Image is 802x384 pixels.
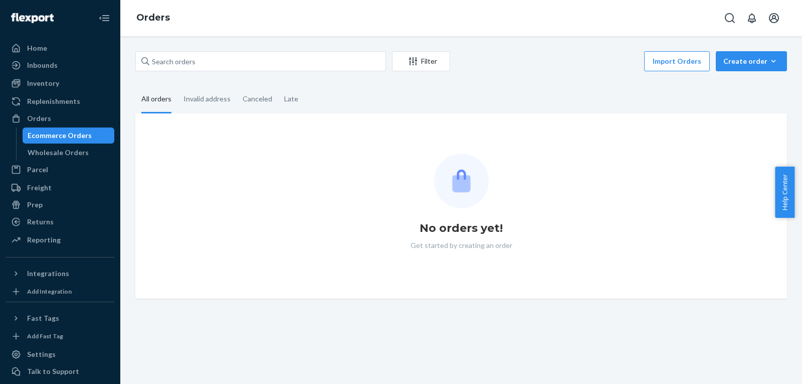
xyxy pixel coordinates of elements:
a: Home [6,40,114,56]
input: Search orders [135,51,386,71]
p: Get started by creating an order [411,240,512,250]
a: Inventory [6,75,114,91]
div: Wholesale Orders [28,148,89,158]
a: Reporting [6,232,114,248]
a: Talk to Support [6,363,114,379]
a: Orders [136,12,170,23]
img: Flexport logo [11,13,54,23]
a: Returns [6,214,114,230]
div: Late [284,86,298,112]
div: Inbounds [27,60,58,70]
div: Canceled [243,86,272,112]
a: Replenishments [6,93,114,109]
div: Reporting [27,235,61,245]
div: Add Fast Tag [27,332,63,340]
button: Integrations [6,266,114,282]
a: Freight [6,180,114,196]
a: Add Fast Tag [6,330,114,342]
div: Integrations [27,269,69,279]
a: Orders [6,110,114,126]
div: Ecommerce Orders [28,131,92,141]
div: Talk to Support [27,366,79,376]
div: Orders [27,113,51,123]
div: Parcel [27,165,48,175]
div: Replenishments [27,96,80,106]
button: Create order [716,51,787,71]
button: Help Center [775,167,794,218]
div: Inventory [27,78,59,88]
button: Filter [392,51,450,71]
a: Ecommerce Orders [23,127,115,144]
div: Returns [27,217,54,227]
a: Prep [6,197,114,213]
img: Empty list [434,154,489,208]
a: Settings [6,346,114,362]
div: Fast Tags [27,313,59,323]
button: Open account menu [764,8,784,28]
button: Import Orders [644,51,710,71]
div: Home [27,43,47,53]
button: Close Navigation [94,8,114,28]
div: Invalid address [183,86,231,112]
ol: breadcrumbs [128,4,178,33]
div: Settings [27,349,56,359]
a: Wholesale Orders [23,145,115,161]
div: Add Integration [27,287,72,296]
div: Create order [723,56,779,66]
div: All orders [141,86,171,113]
div: Prep [27,200,43,210]
div: Filter [392,56,450,66]
h1: No orders yet! [420,220,503,236]
button: Fast Tags [6,310,114,326]
a: Parcel [6,162,114,178]
a: Inbounds [6,57,114,73]
button: Open notifications [742,8,762,28]
div: Freight [27,183,52,193]
button: Open Search Box [720,8,740,28]
a: Add Integration [6,286,114,298]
